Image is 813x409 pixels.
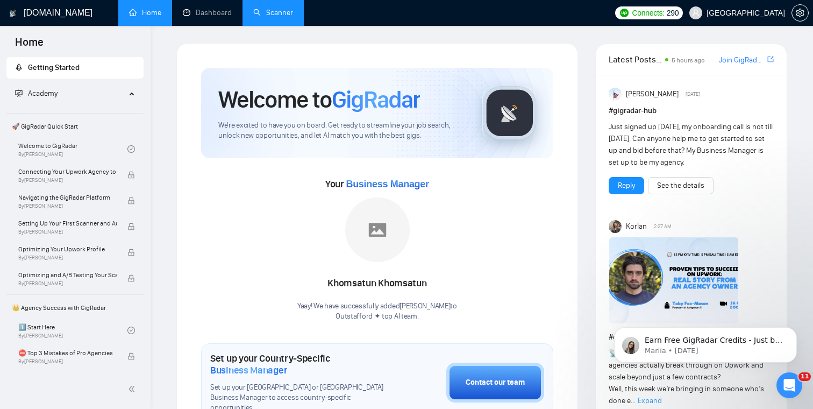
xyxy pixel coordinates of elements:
[6,57,144,79] li: Getting Started
[18,348,117,358] span: ⛔ Top 3 Mistakes of Pro Agencies
[210,352,393,376] h1: Set up your Country-Specific
[18,192,117,203] span: Navigating the GigRadar Platform
[345,198,410,262] img: placeholder.png
[18,358,117,365] span: By [PERSON_NAME]
[297,312,457,322] p: Outstafford ✦ top AI team .
[218,85,420,114] h1: Welcome to
[667,7,679,19] span: 290
[18,218,117,229] span: Setting Up Your First Scanner and Auto-Bidder
[798,372,811,381] span: 11
[127,197,135,204] span: lock
[767,55,774,64] span: export
[15,89,23,97] span: fund-projection-screen
[609,220,622,233] img: Korlan
[648,177,714,194] button: See the details
[28,89,58,98] span: Academy
[8,297,142,319] span: 👑 Agency Success with GigRadar
[692,9,700,17] span: user
[609,237,738,323] img: F09C1F8H75G-Event%20with%20Tobe%20Fox-Mason.png
[654,222,672,231] span: 2:27 AM
[483,86,537,140] img: gigradar-logo.png
[18,270,117,280] span: Optimizing and A/B Testing Your Scanner for Better Results
[15,64,23,71] span: rocket
[332,85,420,114] span: GigRadar
[18,319,127,342] a: 1️⃣ Start HereBy[PERSON_NAME]
[609,177,644,194] button: Reply
[609,53,662,66] span: Latest Posts from the GigRadar Community
[672,57,705,64] span: 5 hours ago
[776,372,802,398] iframe: Intercom live chat
[127,352,135,360] span: lock
[657,180,704,192] a: See the details
[8,116,142,137] span: 🚀 GigRadar Quick Start
[28,63,80,72] span: Getting Started
[218,121,465,141] span: We're excited to have you on board. Get ready to streamline your job search, unlock new opportuni...
[18,229,117,235] span: By [PERSON_NAME]
[128,384,139,394] span: double-left
[620,9,629,17] img: upwork-logo.png
[609,105,774,117] h1: # gigradar-hub
[6,34,52,57] span: Home
[253,8,293,17] a: searchScanner
[18,177,117,184] span: By [PERSON_NAME]
[127,223,135,230] span: lock
[632,7,664,19] span: Connects:
[346,179,429,189] span: Business Manager
[626,88,679,100] span: [PERSON_NAME]
[767,54,774,65] a: export
[598,305,813,380] iframe: Intercom notifications message
[129,8,161,17] a: homeHome
[609,122,773,167] span: Just signed up [DATE], my onboarding call is not till [DATE]. Can anyone help me to get started t...
[609,88,622,101] img: Anisuzzaman Khan
[719,54,765,66] a: Join GigRadar Slack Community
[791,9,809,17] a: setting
[18,137,127,161] a: Welcome to GigRadarBy[PERSON_NAME]
[18,244,117,255] span: Optimizing Your Upwork Profile
[297,274,457,293] div: Khomsatun Khomsatun
[686,89,700,99] span: [DATE]
[618,180,635,192] a: Reply
[9,5,17,22] img: logo
[127,145,135,153] span: check-circle
[18,203,117,209] span: By [PERSON_NAME]
[127,274,135,282] span: lock
[446,363,544,403] button: Contact our team
[626,221,647,232] span: Korlan
[18,255,117,261] span: By [PERSON_NAME]
[183,8,232,17] a: dashboardDashboard
[791,4,809,22] button: setting
[638,396,662,405] span: Expand
[18,166,117,177] span: Connecting Your Upwork Agency to GigRadar
[127,171,135,179] span: lock
[15,89,58,98] span: Academy
[466,377,525,389] div: Contact our team
[18,280,117,287] span: By [PERSON_NAME]
[127,327,135,334] span: check-circle
[210,364,287,376] span: Business Manager
[127,249,135,256] span: lock
[297,301,457,322] div: Yaay! We have successfully added [PERSON_NAME] to
[325,178,429,190] span: Your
